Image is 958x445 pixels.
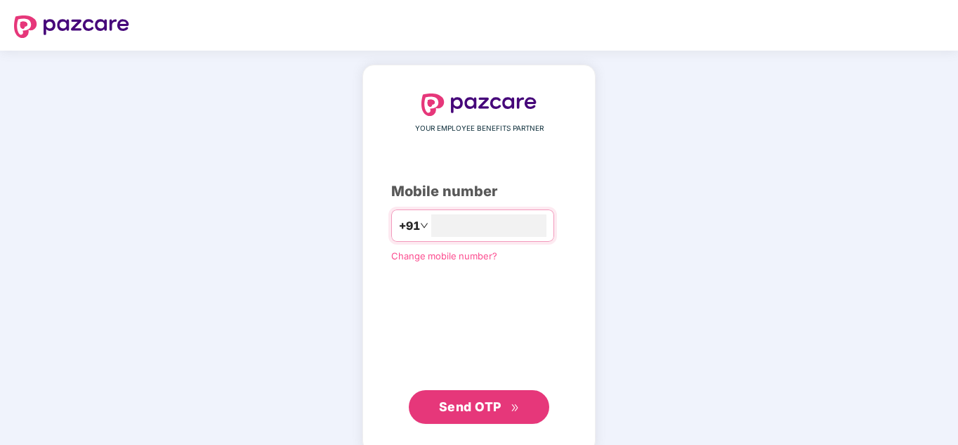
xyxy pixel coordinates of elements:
span: Send OTP [439,399,501,414]
a: Change mobile number? [391,250,497,262]
img: logo [421,93,537,116]
span: down [420,221,428,230]
img: logo [14,15,129,38]
span: +91 [399,217,420,235]
button: Send OTPdouble-right [409,390,549,424]
span: double-right [511,404,520,413]
div: Mobile number [391,181,567,202]
span: YOUR EMPLOYEE BENEFITS PARTNER [415,123,544,134]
